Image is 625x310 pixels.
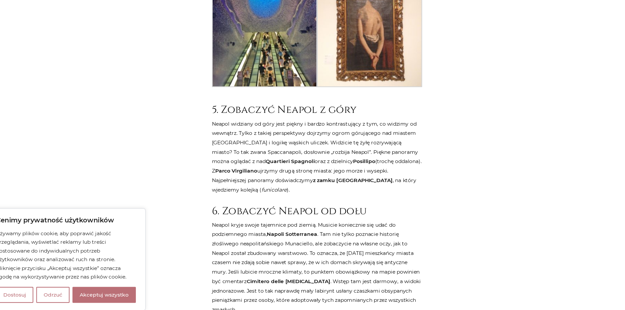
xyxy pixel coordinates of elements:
[22,223,149,270] p: Używamy plików cookie, aby poprawić jakość przeglądania, wyświetlać reklamy lub treści dostosowan...
[267,225,313,231] strong: Napoli Sotterranea
[266,159,311,165] strong: Quartieri Spagnoli
[218,110,408,121] h2: 5. Zobaczyć Neapol z góry
[249,267,325,273] strong: Cimitero delle [MEDICAL_DATA]
[262,184,285,190] em: funicolare
[345,159,365,165] strong: Posillipo
[218,123,408,192] p: Neapol widziany od góry jest piękny i bardzo kontrastujący z tym, co widzimy od wewnątrz. Tylko z...
[91,276,149,290] button: Akceptuj wszystko
[218,215,408,300] p: Neapol kryje swoje tajemnice pod ziemią. Musicie koniecznie się udać do podziemnego miasta, . Tam...
[22,211,149,219] p: Cenimy prywatność użytkowników
[309,176,381,182] strong: z zamku [GEOGRAPHIC_DATA]
[218,201,408,213] h2: 6. Zobaczyć Neapol od dołu
[22,276,56,290] button: Dostosuj
[58,276,89,290] button: Odrzuć
[220,167,259,173] strong: Parco Virgiliano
